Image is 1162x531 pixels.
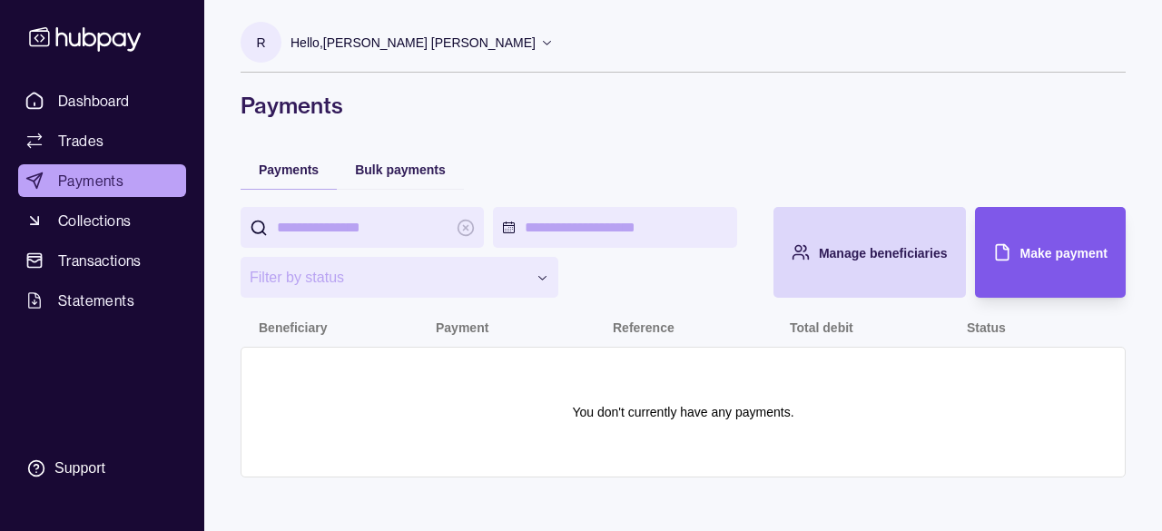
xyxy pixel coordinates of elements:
div: Support [54,458,105,478]
span: Transactions [58,250,142,271]
span: Statements [58,290,134,311]
p: Status [967,320,1006,335]
span: Payments [58,170,123,192]
p: Payment [436,320,488,335]
p: R [256,33,265,53]
a: Payments [18,164,186,197]
a: Dashboard [18,84,186,117]
a: Collections [18,204,186,237]
span: Make payment [1020,246,1108,261]
span: Manage beneficiaries [819,246,948,261]
p: You don't currently have any payments. [572,402,793,422]
h1: Payments [241,91,1126,120]
a: Trades [18,124,186,157]
p: Total debit [790,320,853,335]
p: Beneficiary [259,320,327,335]
input: search [277,207,448,248]
p: Reference [613,320,675,335]
span: Dashboard [58,90,130,112]
a: Support [18,449,186,487]
p: Hello, [PERSON_NAME] [PERSON_NAME] [290,33,536,53]
a: Statements [18,284,186,317]
button: Make payment [975,207,1126,298]
span: Payments [259,162,319,177]
span: Bulk payments [355,162,446,177]
a: Transactions [18,244,186,277]
span: Collections [58,210,131,231]
span: Trades [58,130,103,152]
button: Manage beneficiaries [773,207,966,298]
